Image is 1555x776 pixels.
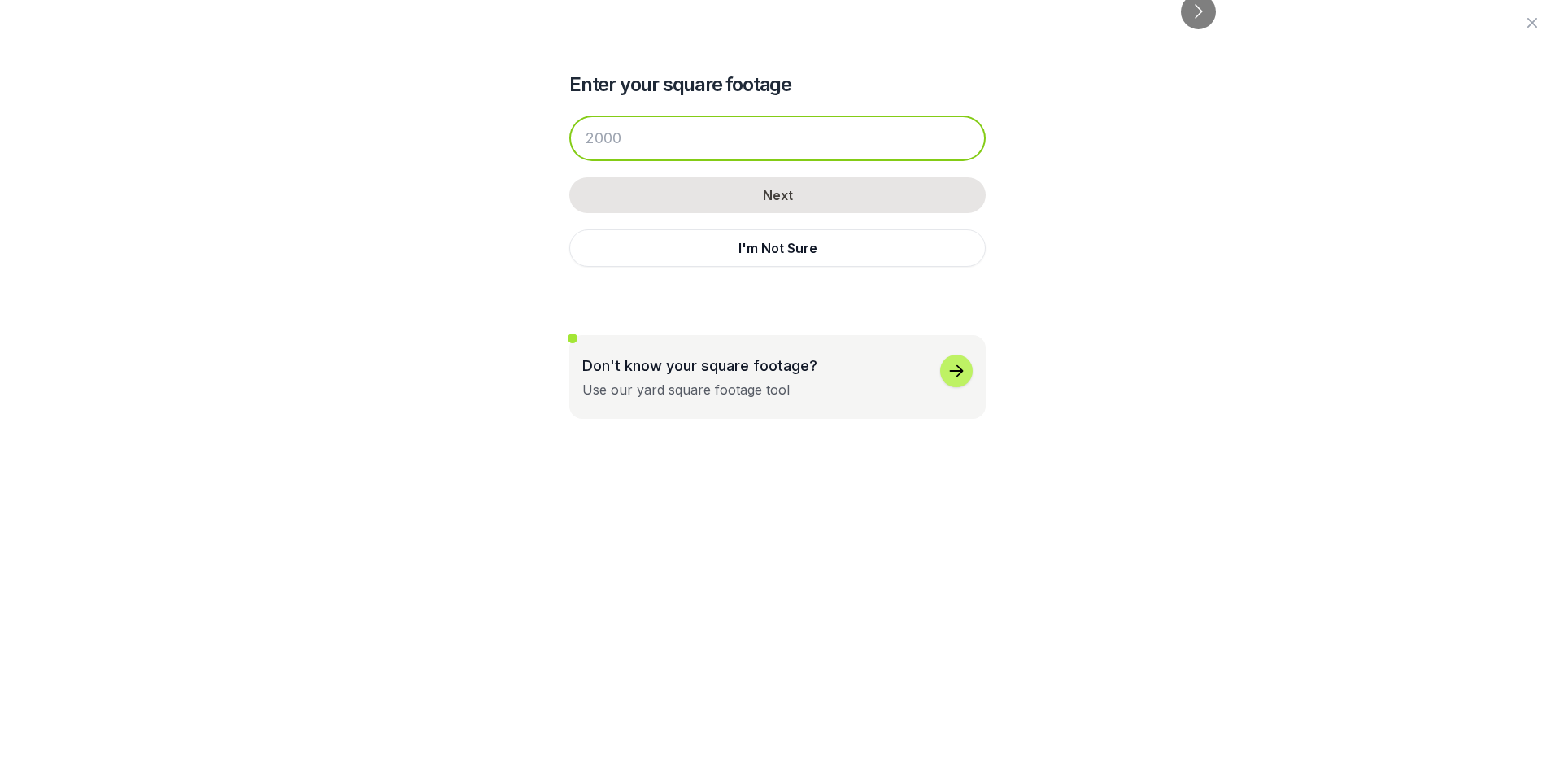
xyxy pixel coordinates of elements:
input: 2000 [569,116,986,161]
div: Use our yard square footage tool [582,380,790,399]
button: Next [569,177,986,213]
button: Don't know your square footage?Use our yard square footage tool [569,335,986,419]
button: I'm Not Sure [569,229,986,267]
h2: Enter your square footage [569,72,986,98]
p: Don't know your square footage? [582,355,817,377]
